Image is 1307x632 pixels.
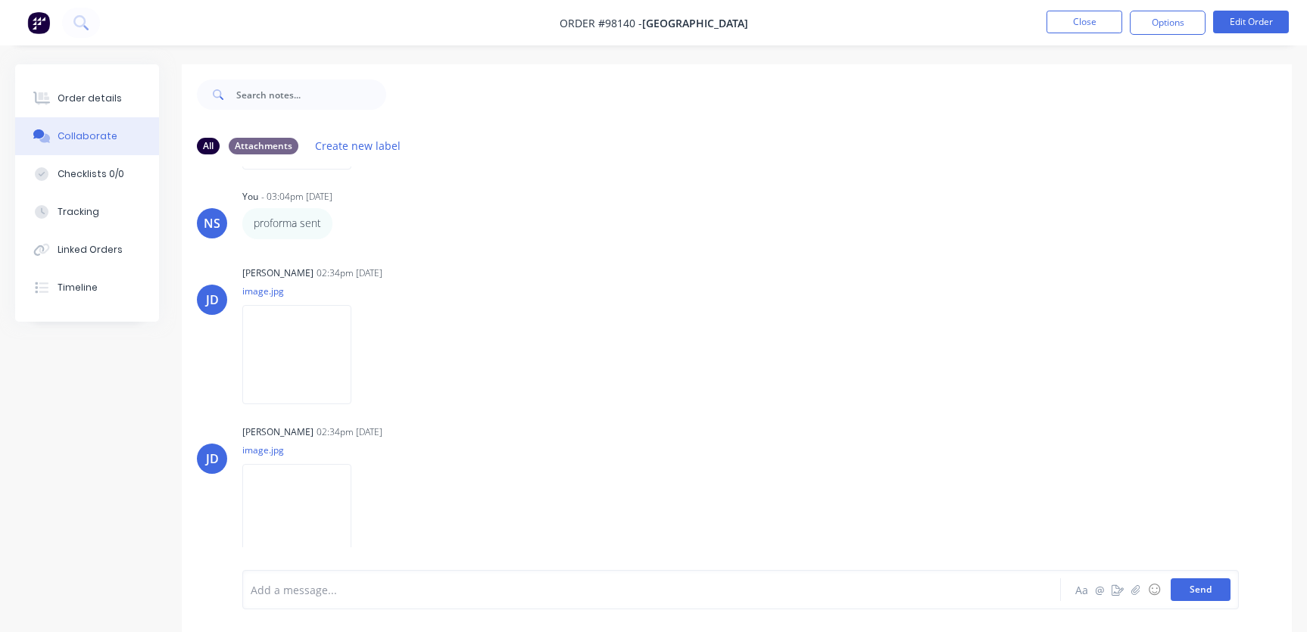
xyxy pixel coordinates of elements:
span: [GEOGRAPHIC_DATA] [642,16,748,30]
div: All [197,138,220,154]
button: Checklists 0/0 [15,155,159,193]
p: proforma sent [254,216,321,231]
div: [PERSON_NAME] [242,266,313,280]
p: image.jpg [242,444,367,456]
button: Send [1171,578,1231,601]
div: Checklists 0/0 [58,167,124,181]
button: Order details [15,79,159,117]
div: 02:34pm [DATE] [317,266,382,280]
button: Close [1047,11,1122,33]
div: JD [206,450,219,468]
img: Factory [27,11,50,34]
div: Tracking [58,205,99,219]
div: [PERSON_NAME] [242,425,313,439]
div: Timeline [58,281,98,294]
div: You [242,190,258,204]
p: image.jpg [242,285,367,297]
button: Edit Order [1213,11,1289,33]
span: Order #98140 - [560,16,642,30]
input: Search notes... [236,79,386,110]
div: Order details [58,92,122,105]
button: Options [1130,11,1206,35]
button: Collaborate [15,117,159,155]
button: Linked Orders [15,231,159,269]
button: ☺ [1145,581,1163,599]
button: @ [1090,581,1109,599]
div: Collaborate [58,129,117,143]
button: Create new label [307,135,409,156]
button: Tracking [15,193,159,231]
div: JD [206,291,219,309]
div: Attachments [229,138,298,154]
button: Timeline [15,269,159,307]
button: Aa [1072,581,1090,599]
div: 02:34pm [DATE] [317,425,382,439]
div: NS [204,214,220,232]
div: - 03:04pm [DATE] [261,190,332,204]
div: Linked Orders [58,243,123,257]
